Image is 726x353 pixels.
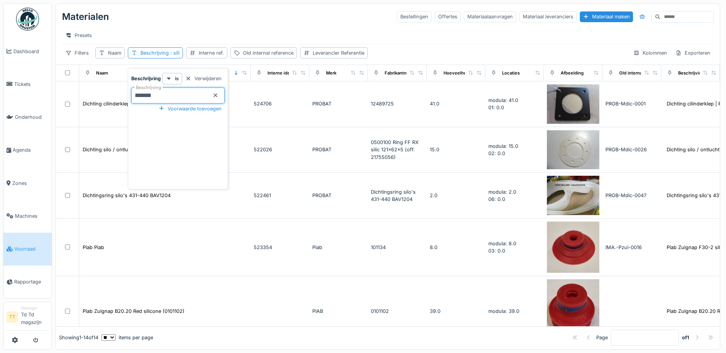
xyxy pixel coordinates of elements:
[430,146,482,153] div: 15.0
[519,11,577,22] div: Materiaal leveranciers
[488,143,518,149] span: modula: 15.0
[580,11,633,22] div: Materiaal maken
[435,11,461,22] div: Offertes
[371,244,423,251] div: 101134
[199,49,224,57] div: Interne ref.
[672,47,714,58] div: Exporteren
[7,311,18,323] li: TT
[605,146,658,153] div: PROB-Mdic-0026
[371,188,423,203] div: Dichtingsring silo's 431-440 BAV1204
[605,100,658,107] div: PROB-Mdic-0001
[15,212,49,220] span: Machines
[312,192,365,199] div: PROBAT
[13,146,49,154] span: Agenda
[547,130,599,170] img: Dichting silo / ontluchtingcilinder
[385,70,424,76] div: Fabrikantreferentie
[62,30,95,41] div: Presets
[83,244,104,251] div: Piab Piab
[397,11,432,22] div: Bestellingen
[312,308,365,315] div: PIAB
[175,75,179,82] strong: is
[488,196,505,202] span: 06: 0.0
[430,244,482,251] div: 8.0
[134,84,163,91] label: Beschrijving
[96,70,108,76] div: Naam
[619,70,665,76] div: Old internal reference
[605,192,658,199] div: PROB-Mdic-0047
[430,192,482,199] div: 2.0
[254,192,306,199] div: 522461
[83,100,130,107] div: Dichting cilinderklep
[12,180,49,187] span: Zones
[108,49,121,57] div: Naam
[140,49,179,57] div: Beschrijving
[326,70,336,76] div: Merk
[371,100,423,107] div: 12489725
[488,97,518,103] span: modula: 41.0
[430,100,482,107] div: 41.0
[313,49,364,57] div: Leverancier Referentie
[464,11,516,22] div: Materiaalaanvragen
[13,48,49,55] span: Dashboard
[62,47,92,58] div: Filters
[83,146,160,153] div: Dichting silo / ontluchtingcilinder
[14,278,49,285] span: Rapportage
[488,189,516,195] span: modula: 2.0
[101,334,153,342] div: items per page
[547,176,599,215] img: Dichtingsring silo's 431-440 BAV1204
[678,70,704,76] div: Beschrijving
[14,81,49,88] span: Tickets
[371,139,423,161] div: 0500100 Ring FF RX silic 121x62x5 (off. 21755056)
[605,244,658,251] div: IMA.-Pzui-0016
[312,100,365,107] div: PROBAT
[488,151,505,156] span: 02: 0.0
[268,70,309,76] div: Interne identificator
[131,75,161,82] strong: Beschrijving
[15,113,49,121] span: Onderhoud
[16,8,39,31] img: Badge_color-CXgf-gQk.svg
[502,70,520,76] div: Locaties
[83,308,184,315] div: Piab Zuignap B20.20 Red silicone (0101102)
[312,146,365,153] div: PROBAT
[21,305,49,311] div: Manager
[254,100,306,107] div: 524706
[254,146,306,153] div: 522026
[59,334,98,342] div: Showing 1 - 14 of 14
[488,248,505,254] span: 03: 0.0
[312,244,365,251] div: Piab
[444,70,470,76] div: Hoeveelheid
[596,334,608,342] div: Page
[430,308,482,315] div: 39.0
[83,192,171,199] div: Dichtingsring silo's 431-440 BAV1204
[243,49,294,57] div: Old internal reference
[182,73,225,84] div: Verwijderen
[488,241,516,246] span: modula: 8.0
[371,308,423,315] div: 0101102
[62,7,109,27] div: Materialen
[488,105,504,110] span: 01: 0.0
[14,245,49,253] span: Voorraad
[254,244,306,251] div: 523354
[169,50,179,56] span: : sili
[488,308,519,314] span: modula: 39.0
[547,222,599,273] img: Piab Piab
[155,104,225,114] div: Voorwaarde toevoegen
[547,84,599,124] img: Dichting cilinderklep
[547,279,599,343] img: Piab Zuignap B20.20 Red silicone (0101102)
[21,305,49,329] li: Td Td magazijn
[630,47,671,58] div: Kolommen
[682,334,689,342] strong: of 1
[561,70,584,76] div: Afbeelding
